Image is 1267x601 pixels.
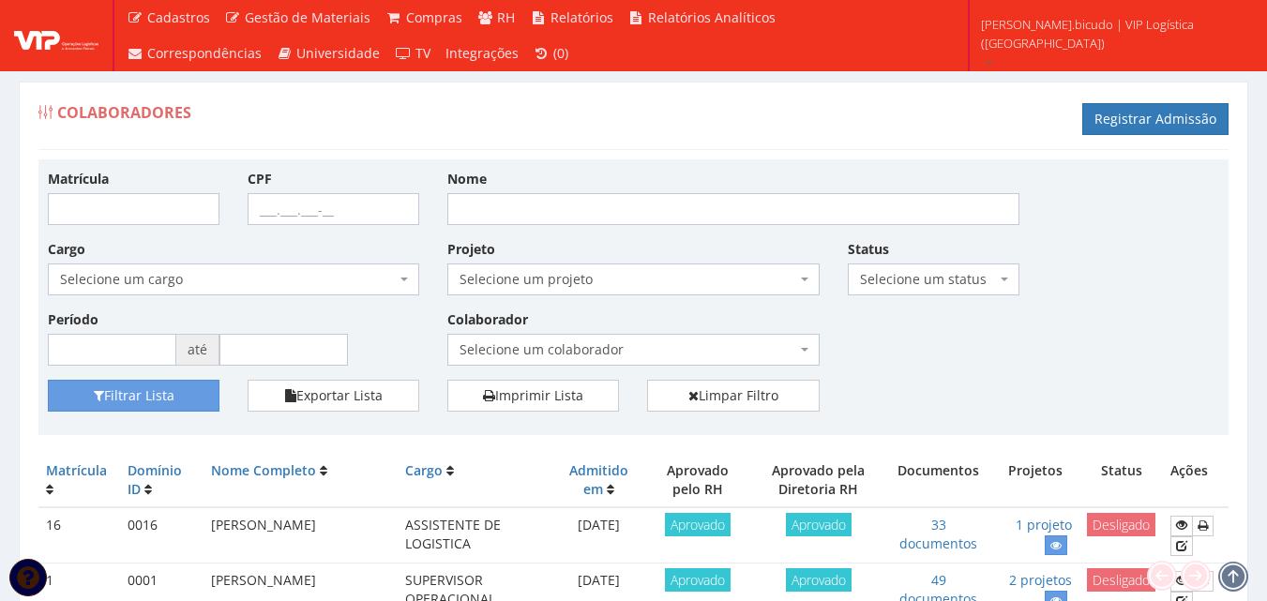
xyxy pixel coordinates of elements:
[1163,454,1229,507] th: Ações
[981,15,1243,53] span: [PERSON_NAME].bicudo | VIP Logística ([GEOGRAPHIC_DATA])
[406,8,462,26] span: Compras
[387,36,438,71] a: TV
[405,461,443,479] a: Cargo
[445,44,519,62] span: Integrações
[48,310,98,329] label: Período
[119,36,269,71] a: Correspondências
[415,44,430,62] span: TV
[447,240,495,259] label: Projeto
[128,461,182,498] a: Domínio ID
[248,170,272,188] label: CPF
[786,513,852,536] span: Aprovado
[14,22,98,50] img: logo
[848,240,889,259] label: Status
[786,568,852,592] span: Aprovado
[1009,571,1072,589] a: 2 projetos
[245,8,370,26] span: Gestão de Materiais
[1087,513,1155,536] span: Desligado
[899,516,977,552] a: 33 documentos
[447,334,819,366] span: Selecione um colaborador
[1079,454,1163,507] th: Status
[644,454,750,507] th: Aprovado pelo RH
[647,380,819,412] a: Limpar Filtro
[648,8,776,26] span: Relatórios Analíticos
[553,507,645,563] td: [DATE]
[248,193,419,225] input: ___.___.___-__
[886,454,990,507] th: Documentos
[57,102,191,123] span: Colaboradores
[665,568,731,592] span: Aprovado
[211,461,316,479] a: Nome Completo
[569,461,628,498] a: Admitido em
[48,240,85,259] label: Cargo
[296,44,380,62] span: Universidade
[176,334,219,366] span: até
[447,170,487,188] label: Nome
[48,380,219,412] button: Filtrar Lista
[750,454,886,507] th: Aprovado pela Diretoria RH
[990,454,1079,507] th: Projetos
[120,507,204,563] td: 0016
[1087,568,1155,592] span: Desligado
[204,507,398,563] td: [PERSON_NAME]
[447,310,528,329] label: Colaborador
[398,507,553,563] td: ASSISTENTE DE LOGISTICA
[60,270,396,289] span: Selecione um cargo
[1082,103,1229,135] a: Registrar Admissão
[48,263,419,295] span: Selecione um cargo
[38,507,120,563] td: 16
[248,380,419,412] button: Exportar Lista
[438,36,526,71] a: Integrações
[447,263,819,295] span: Selecione um projeto
[860,270,996,289] span: Selecione um status
[460,270,795,289] span: Selecione um projeto
[46,461,107,479] a: Matrícula
[497,8,515,26] span: RH
[447,380,619,412] a: Imprimir Lista
[848,263,1019,295] span: Selecione um status
[147,8,210,26] span: Cadastros
[665,513,731,536] span: Aprovado
[551,8,613,26] span: Relatórios
[553,44,568,62] span: (0)
[1016,516,1072,533] a: 1 projeto
[48,170,109,188] label: Matrícula
[526,36,577,71] a: (0)
[269,36,388,71] a: Universidade
[460,340,795,359] span: Selecione um colaborador
[147,44,262,62] span: Correspondências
